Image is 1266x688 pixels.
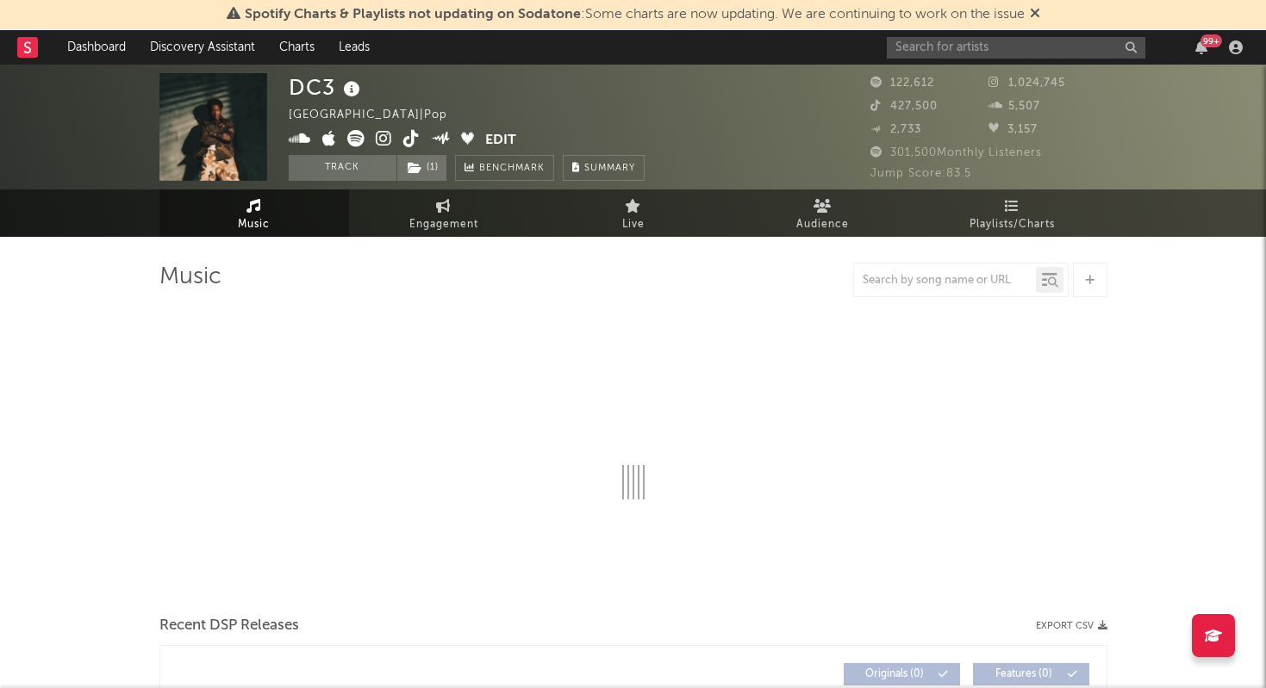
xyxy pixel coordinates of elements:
span: Audience [796,214,849,235]
button: Export CSV [1036,621,1107,631]
a: Live [539,189,728,237]
button: Features(0) [973,663,1089,685]
span: 1,024,745 [988,77,1065,89]
a: Playlists/Charts [918,189,1107,237]
span: 301,500 Monthly Listeners [870,147,1042,158]
input: Search by song name or URL [854,274,1036,288]
span: Recent DSP Releases [159,616,299,636]
a: Engagement [349,189,539,237]
div: 99 + [1201,34,1222,47]
span: : Some charts are now updating. We are continuing to work on the issue [245,8,1025,22]
input: Search for artists [887,37,1145,59]
span: 122,612 [870,77,934,89]
span: 3,157 [988,124,1038,135]
button: Edit [485,130,516,152]
a: Benchmark [455,155,554,181]
span: 5,507 [988,101,1040,112]
span: 2,733 [870,124,921,135]
a: Discovery Assistant [138,30,267,65]
a: Leads [327,30,382,65]
span: Engagement [409,214,478,235]
button: Track [289,155,396,181]
span: Music [238,214,270,235]
span: Summary [584,164,635,173]
div: [GEOGRAPHIC_DATA] | Pop [289,105,467,126]
a: Charts [267,30,327,65]
a: Music [159,189,349,237]
a: Audience [728,189,918,237]
span: Playlists/Charts [970,214,1055,235]
span: Benchmark [479,158,545,179]
span: Jump Score: 83.5 [870,168,971,179]
span: Originals ( 0 ) [855,669,934,679]
span: ( 1 ) [396,155,447,181]
span: 427,500 [870,101,938,112]
button: Summary [563,155,645,181]
span: Spotify Charts & Playlists not updating on Sodatone [245,8,581,22]
div: DC3 [289,73,365,102]
button: (1) [397,155,446,181]
span: Features ( 0 ) [984,669,1063,679]
span: Live [622,214,645,235]
button: 99+ [1195,40,1207,54]
span: Dismiss [1030,8,1040,22]
a: Dashboard [55,30,138,65]
button: Originals(0) [844,663,960,685]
